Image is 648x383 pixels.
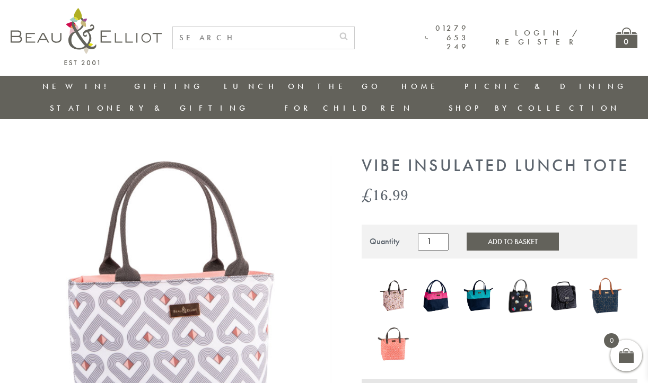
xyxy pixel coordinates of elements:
img: Insulated 7L Luxury Lunch Bag [378,319,409,361]
bdi: 16.99 [362,184,408,206]
img: Navy 7L Luxury Insulated Lunch Bag [590,274,621,317]
a: Colour Block Insulated Lunch Bag [420,275,452,318]
img: Colour Block Luxury Insulated Lunch Bag [462,275,494,316]
span: 0 [604,333,619,348]
a: New in! [42,81,113,92]
img: Boho Luxury Insulated Lunch Bag [378,275,409,316]
button: Add to Basket [467,233,559,251]
input: Product quantity [418,233,449,250]
a: Navy 7L Luxury Insulated Lunch Bag [590,274,621,319]
a: Lunch On The Go [224,81,381,92]
a: Manhattan Larger Lunch Bag [547,275,579,318]
a: 01279 653 249 [425,24,469,51]
a: Picnic & Dining [465,81,627,92]
a: Emily Heart Insulated Lunch Bag [505,277,537,317]
a: 0 [616,28,637,48]
a: Colour Block Luxury Insulated Lunch Bag [462,275,494,318]
h1: Vibe Insulated Lunch Tote [362,156,637,176]
a: Boho Luxury Insulated Lunch Bag [378,275,409,318]
a: Gifting [134,81,203,92]
img: Colour Block Insulated Lunch Bag [420,275,452,316]
a: Insulated 7L Luxury Lunch Bag [378,319,409,363]
a: For Children [284,103,413,113]
img: Manhattan Larger Lunch Bag [547,275,579,316]
img: Emily Heart Insulated Lunch Bag [505,277,537,315]
span: £ [362,184,372,206]
a: Stationery & Gifting [50,103,249,113]
input: SEARCH [173,27,333,49]
img: logo [11,8,162,65]
a: Login / Register [495,28,579,47]
a: Shop by collection [449,103,620,113]
a: Home [401,81,444,92]
div: Quantity [370,237,400,246]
